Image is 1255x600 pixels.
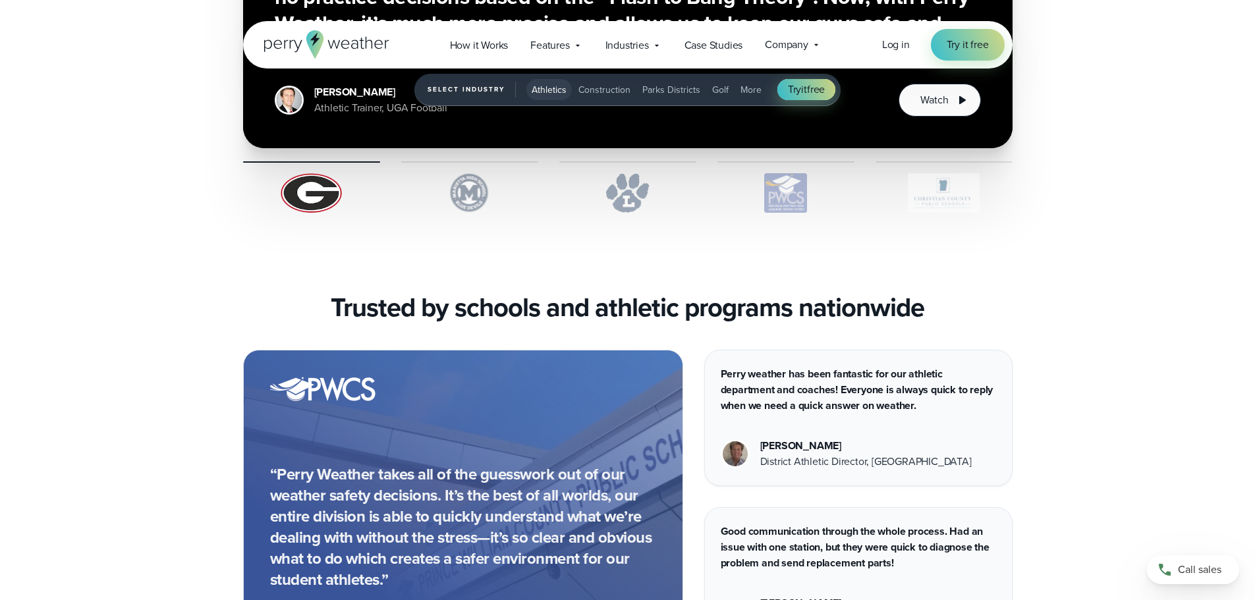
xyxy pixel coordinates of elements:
[882,37,910,53] a: Log in
[760,438,972,454] div: [PERSON_NAME]
[1178,562,1221,578] span: Call sales
[530,38,569,53] span: Features
[707,79,734,100] button: Golf
[712,83,729,97] span: Golf
[331,292,924,323] h3: Trusted by schools and athletic programs nationwide
[788,82,825,97] span: Try free
[428,82,516,97] span: Select Industry
[526,79,572,100] button: Athletics
[1147,555,1239,584] a: Call sales
[314,100,447,116] div: Athletic Trainer, UGA Football
[314,84,447,100] div: [PERSON_NAME]
[801,82,807,97] span: it
[439,32,520,59] a: How it Works
[735,79,767,100] button: More
[882,37,910,52] span: Log in
[721,366,996,414] p: Perry weather has been fantastic for our athletic department and coaches! Everyone is always quic...
[637,79,706,100] button: Parks Districts
[947,37,989,53] span: Try it free
[450,38,509,53] span: How it Works
[573,79,636,100] button: Construction
[920,92,948,108] span: Watch
[760,454,972,470] div: District Athletic Director, [GEOGRAPHIC_DATA]
[642,83,700,97] span: Parks Districts
[721,524,996,571] p: Good communication through the whole process. Had an issue with one station, but they were quick ...
[740,83,762,97] span: More
[931,29,1005,61] a: Try it free
[270,464,656,590] p: “Perry Weather takes all of the guesswork out of our weather safety decisions. It’s the best of a...
[532,83,567,97] span: Athletics
[578,83,630,97] span: Construction
[684,38,743,53] span: Case Studies
[723,441,748,466] img: Vestavia Hills High School Headshot
[673,32,754,59] a: Case Studies
[605,38,649,53] span: Industries
[401,173,538,213] img: Marietta-High-School.svg
[777,79,835,100] a: Tryitfree
[765,37,808,53] span: Company
[899,84,980,117] button: Watch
